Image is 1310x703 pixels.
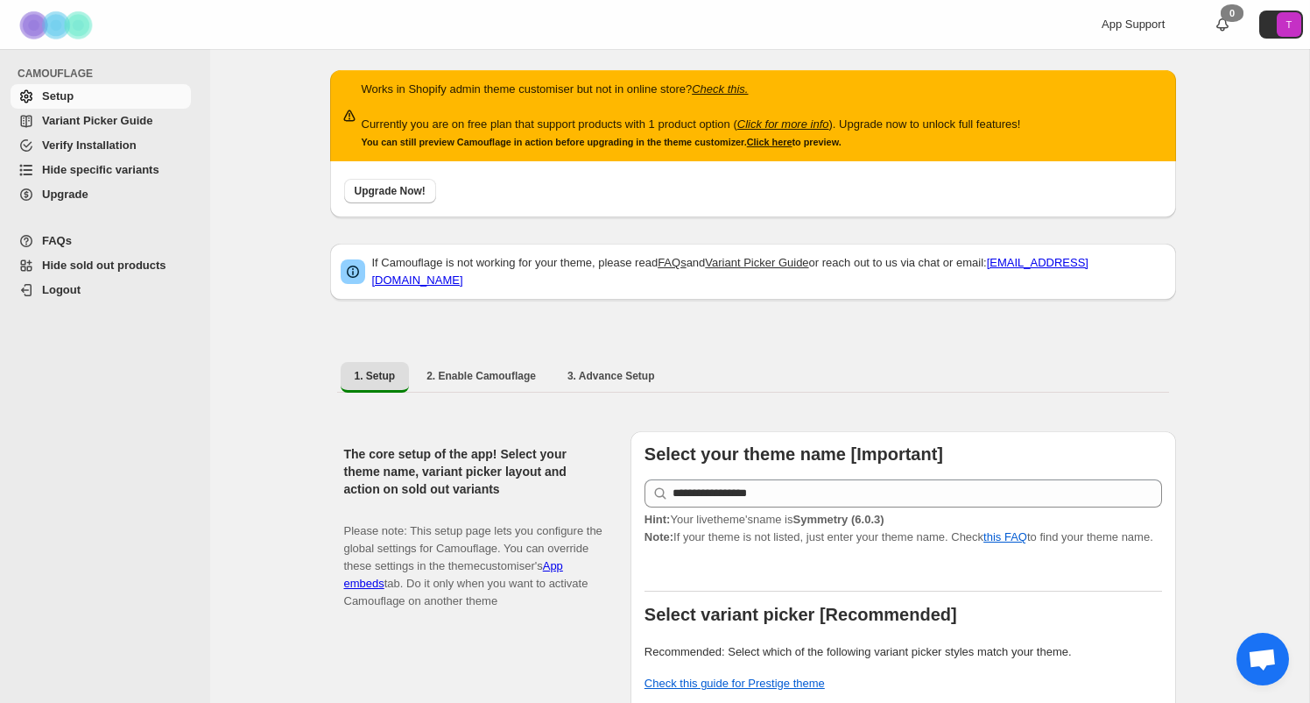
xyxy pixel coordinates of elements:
h2: The core setup of the app! Select your theme name, variant picker layout and action on sold out v... [344,445,602,498]
div: 0 [1221,4,1243,22]
p: If your theme is not listed, just enter your theme name. Check to find your theme name. [644,511,1162,546]
strong: Hint: [644,513,671,526]
img: Camouflage [14,1,102,49]
span: Your live theme's name is [644,513,884,526]
strong: Symmetry (6.0.3) [792,513,884,526]
span: Hide specific variants [42,163,159,176]
span: Avatar with initials T [1277,12,1301,37]
a: Click here [747,137,792,147]
a: Click for more info [737,117,829,131]
button: Upgrade Now! [344,179,436,203]
span: Variant Picker Guide [42,114,152,127]
b: Select your theme name [Important] [644,444,943,464]
a: Check this guide for Prestige theme [644,677,825,690]
a: Variant Picker Guide [705,256,808,269]
span: 1. Setup [355,369,396,383]
span: Verify Installation [42,138,137,152]
p: Recommended: Select which of the following variant picker styles match your theme. [644,643,1162,661]
span: 2. Enable Camouflage [426,369,536,383]
div: Open chat [1236,633,1289,685]
span: Upgrade [42,188,88,201]
a: Logout [11,278,191,302]
b: Select variant picker [Recommended] [644,605,957,624]
span: Upgrade Now! [355,184,426,198]
p: If Camouflage is not working for your theme, please read and or reach out to us via chat or email: [372,254,1166,289]
span: 3. Advance Setup [567,369,655,383]
a: Variant Picker Guide [11,109,191,133]
a: FAQs [658,256,687,269]
span: App Support [1102,18,1165,31]
small: You can still preview Camouflage in action before upgrading in the theme customizer. to preview. [362,137,842,147]
span: Hide sold out products [42,259,166,272]
a: Setup [11,84,191,109]
a: Verify Installation [11,133,191,158]
span: Setup [42,89,74,103]
a: Hide sold out products [11,253,191,278]
span: FAQs [42,234,72,247]
strong: Note: [644,530,673,543]
button: Avatar with initials T [1259,11,1303,39]
a: FAQs [11,229,191,253]
p: Please note: This setup page lets you configure the global settings for Camouflage. You can overr... [344,505,602,610]
a: Check this. [692,82,748,96]
a: this FAQ [983,530,1027,543]
span: CAMOUFLAGE [18,67,198,81]
a: 0 [1214,16,1231,33]
a: Hide specific variants [11,158,191,182]
text: T [1286,19,1292,30]
span: Logout [42,283,81,296]
a: Upgrade [11,182,191,207]
p: Works in Shopify admin theme customiser but not in online store? [362,81,1021,98]
p: Currently you are on free plan that support products with 1 product option ( ). Upgrade now to un... [362,116,1021,133]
